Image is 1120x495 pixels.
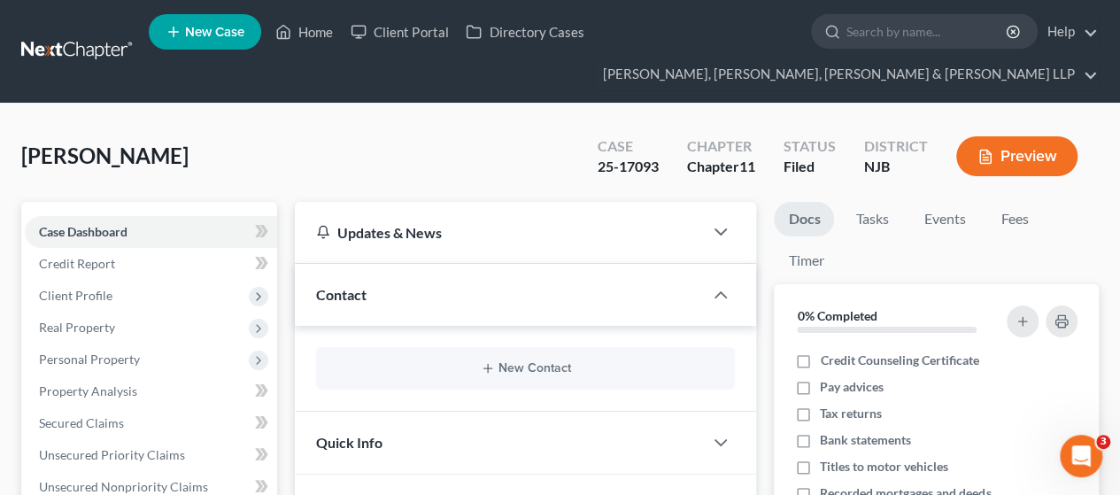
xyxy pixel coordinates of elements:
span: Contact [316,286,367,303]
span: Titles to motor vehicles [820,458,948,476]
span: Unsecured Nonpriority Claims [39,479,208,494]
div: NJB [864,157,928,177]
span: Bank statements [820,431,911,449]
a: Timer [774,244,838,278]
a: Credit Report [25,248,277,280]
div: Chapter [687,157,755,177]
a: Tasks [841,202,902,236]
span: Credit Counseling Certificate [820,352,978,369]
div: Updates & News [316,223,682,242]
a: [PERSON_NAME], [PERSON_NAME], [PERSON_NAME] & [PERSON_NAME] LLP [594,58,1098,90]
a: Events [909,202,979,236]
a: Case Dashboard [25,216,277,248]
div: Case [598,136,659,157]
span: Pay advices [820,378,884,396]
input: Search by name... [846,15,1008,48]
a: Home [266,16,342,48]
a: Client Portal [342,16,457,48]
span: Tax returns [820,405,882,422]
a: Property Analysis [25,375,277,407]
span: [PERSON_NAME] [21,143,189,168]
span: Credit Report [39,256,115,271]
span: 3 [1096,435,1110,449]
a: Directory Cases [457,16,592,48]
div: Chapter [687,136,755,157]
iframe: Intercom live chat [1060,435,1102,477]
span: Real Property [39,320,115,335]
a: Help [1039,16,1098,48]
span: 11 [739,158,755,174]
span: Unsecured Priority Claims [39,447,185,462]
a: Docs [774,202,834,236]
a: Unsecured Priority Claims [25,439,277,471]
span: Quick Info [316,434,382,451]
div: District [864,136,928,157]
span: Property Analysis [39,383,137,398]
div: Status [784,136,836,157]
a: Secured Claims [25,407,277,439]
button: New Contact [330,361,721,375]
span: New Case [185,26,244,39]
span: Case Dashboard [39,224,127,239]
button: Preview [956,136,1078,176]
strong: 0% Completed [797,308,877,323]
span: Personal Property [39,352,140,367]
span: Client Profile [39,288,112,303]
div: Filed [784,157,836,177]
span: Secured Claims [39,415,124,430]
a: Fees [986,202,1043,236]
div: 25-17093 [598,157,659,177]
